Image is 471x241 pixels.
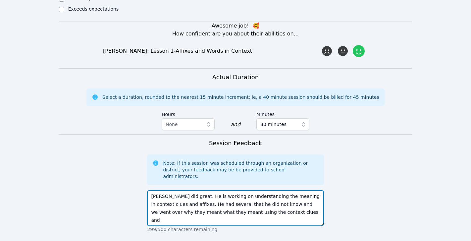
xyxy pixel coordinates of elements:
div: Select a duration, rounded to the nearest 15 minute increment; ie, a 40 minute session should be ... [102,94,379,100]
div: [PERSON_NAME]: Lesson 1-Affixes and Words in Context [103,47,320,55]
p: 299/500 characters remaining [147,226,324,233]
span: None [166,122,178,127]
span: Awesome job! [212,23,249,29]
textarea: [PERSON_NAME] did great. He is working on understanding the meaning in context clues and affixes.... [147,190,324,226]
span: How confident are you about their abilities on... [172,30,299,37]
h3: Session Feedback [209,139,262,148]
h3: Actual Duration [212,73,259,82]
label: Hours [162,108,215,118]
label: Exceeds expectations [68,6,119,12]
span: 30 minutes [260,120,287,128]
button: 30 minutes [256,118,309,130]
button: None [162,118,215,130]
div: Note: If this session was scheduled through an organization or district, your feedback may be be ... [163,160,318,180]
label: Minutes [256,108,309,118]
div: and [231,121,240,129]
span: kisses [253,23,259,29]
